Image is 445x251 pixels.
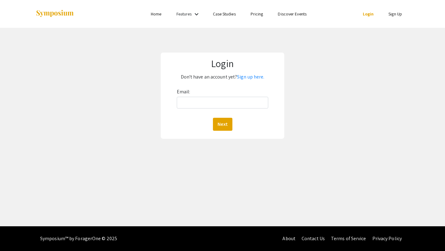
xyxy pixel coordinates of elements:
[388,11,402,17] a: Sign Up
[372,235,402,242] a: Privacy Policy
[177,87,190,97] label: Email:
[237,74,264,80] a: Sign up here.
[331,235,366,242] a: Terms of Service
[193,11,200,18] mat-icon: Expand Features list
[363,11,374,17] a: Login
[176,11,192,17] a: Features
[213,118,232,131] button: Next
[302,235,325,242] a: Contact Us
[213,11,236,17] a: Case Studies
[165,72,280,82] p: Don't have an account yet?
[251,11,263,17] a: Pricing
[278,11,307,17] a: Discover Events
[151,11,161,17] a: Home
[36,10,74,18] img: Symposium by ForagerOne
[165,57,280,69] h1: Login
[282,235,295,242] a: About
[40,226,117,251] div: Symposium™ by ForagerOne © 2025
